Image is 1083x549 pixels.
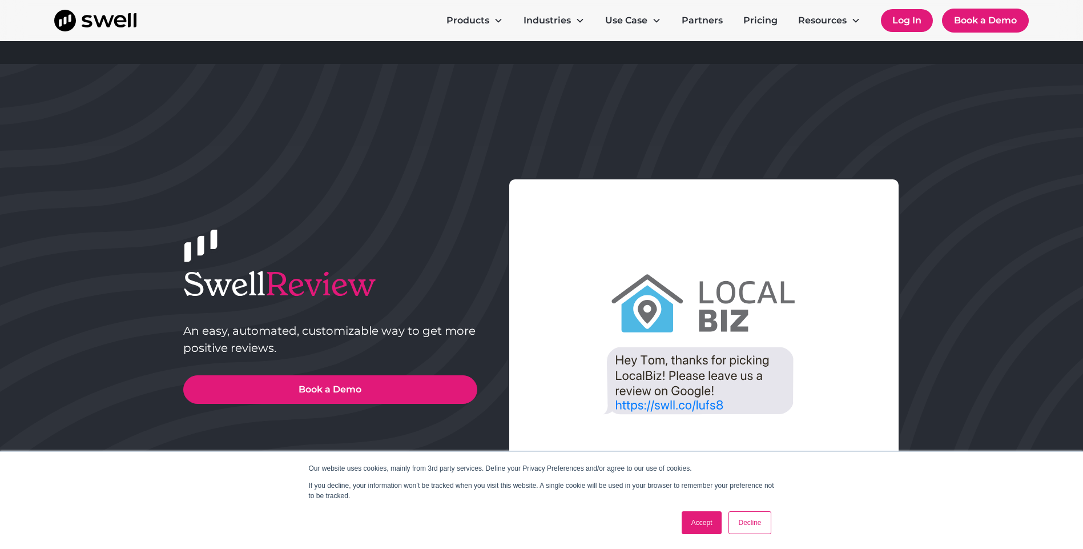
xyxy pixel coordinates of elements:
g: https://swll.co/lufs8 [616,400,723,412]
div: Resources [789,9,869,32]
a: Accept [682,511,722,534]
a: Pricing [734,9,787,32]
div: Products [437,9,512,32]
div: Use Case [596,9,670,32]
a: Decline [728,511,771,534]
p: Our website uses cookies, mainly from 3rd party services. Define your Privacy Preferences and/or ... [309,463,775,474]
span: Review [265,264,376,304]
a: Log In [881,9,933,32]
div: Use Case [605,14,647,27]
a: home [54,10,136,31]
a: Partners [673,9,732,32]
p: If you decline, your information won’t be tracked when you visit this website. A single cookie wi... [309,480,775,501]
div: Resources [798,14,847,27]
div: Industries [524,14,571,27]
p: An easy, automated, customizable way to get more positive reviews. [183,322,477,356]
a: Book a Demo [183,375,477,404]
a: Book a Demo [942,9,1029,33]
div: Products [446,14,489,27]
h1: Swell [183,265,477,303]
div: Industries [514,9,594,32]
